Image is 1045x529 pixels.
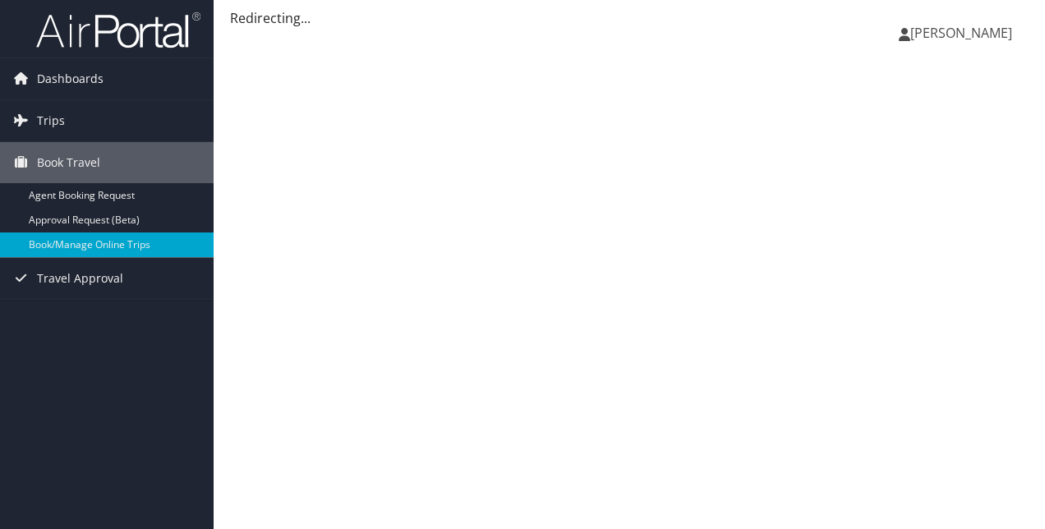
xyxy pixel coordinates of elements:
span: Trips [37,100,65,141]
div: Redirecting... [230,8,1029,28]
span: Dashboards [37,58,104,99]
span: Book Travel [37,142,100,183]
a: [PERSON_NAME] [899,8,1029,57]
img: airportal-logo.png [36,11,200,49]
span: Travel Approval [37,258,123,299]
span: [PERSON_NAME] [910,24,1012,42]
